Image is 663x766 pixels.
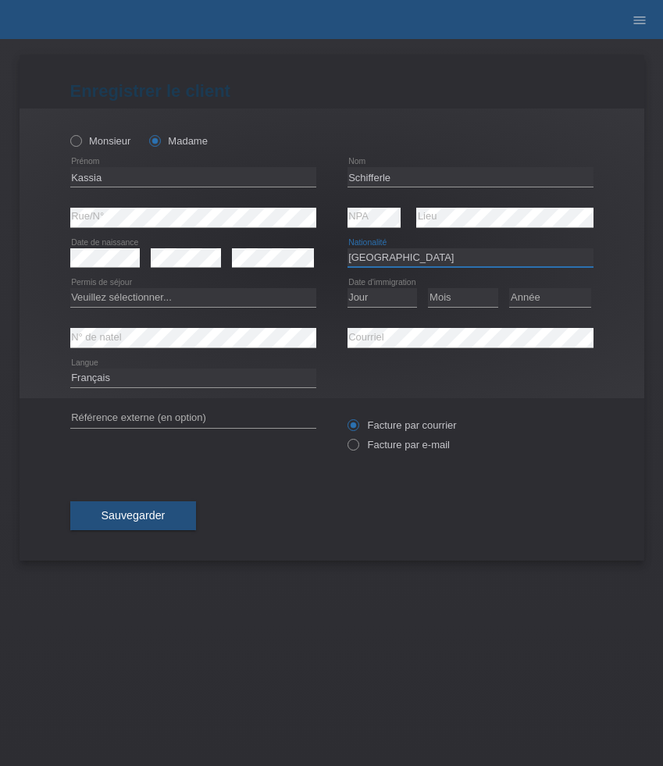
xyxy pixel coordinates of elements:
label: Madame [149,135,208,147]
input: Madame [149,135,159,145]
input: Facture par courrier [348,419,358,439]
button: Sauvegarder [70,501,197,531]
label: Facture par courrier [348,419,457,431]
h1: Enregistrer le client [70,81,593,101]
input: Facture par e-mail [348,439,358,458]
i: menu [632,12,647,28]
input: Monsieur [70,135,80,145]
label: Facture par e-mail [348,439,450,451]
span: Sauvegarder [102,509,166,522]
label: Monsieur [70,135,131,147]
a: menu [624,15,655,24]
